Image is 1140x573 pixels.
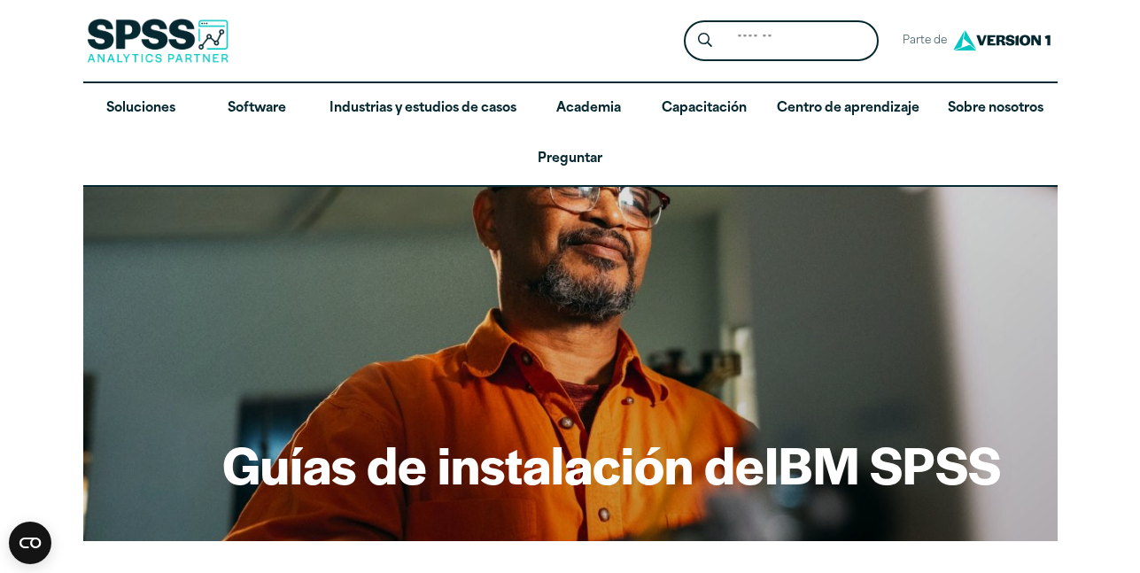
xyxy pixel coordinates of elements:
[684,20,879,62] form: Formulario de búsqueda del encabezado del sitio
[698,33,712,48] svg: Icono de lupa de búsqueda
[531,83,647,135] a: Academia
[315,83,531,135] a: Industrias y estudios de casos
[228,102,286,115] font: Software
[556,102,621,115] font: Academia
[777,102,919,115] font: Centro de aprendizaje
[662,102,747,115] font: Capacitación
[83,134,1058,185] a: Preguntar
[106,102,175,115] font: Soluciones
[330,102,516,115] font: Industrias y estudios de casos
[647,83,763,135] a: Capacitación
[948,102,1043,115] font: Sobre nosotros
[222,427,764,499] font: Guías de instalación de
[538,152,602,166] font: Preguntar
[949,24,1055,57] img: Logotipo de la versión 1
[9,522,51,564] button: Open CMP widget
[87,19,229,63] img: Socio de análisis de SPSS
[199,83,315,135] a: Software
[903,35,947,46] font: Parte de
[83,83,1058,185] nav: Versión de escritorio del menú principal del sitio
[934,83,1058,135] a: Sobre nosotros
[763,83,934,135] a: Centro de aprendizaje
[764,427,1001,499] font: IBM SPSS
[83,83,199,135] a: Soluciones
[688,25,721,58] button: Icono de lupa de búsqueda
